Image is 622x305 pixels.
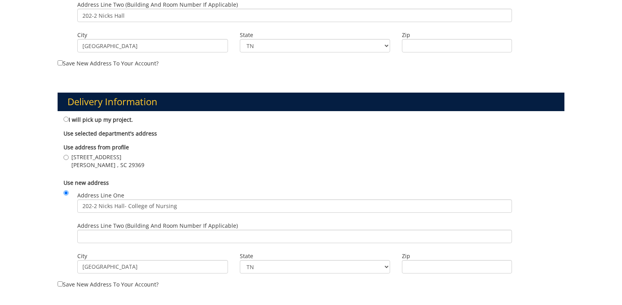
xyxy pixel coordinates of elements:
[64,179,109,186] b: Use new address
[58,93,564,111] h3: Delivery Information
[77,1,512,22] label: Address Line Two (Building and Room Number if applicable)
[64,155,69,160] input: [STREET_ADDRESS] [PERSON_NAME] , SC 29369
[64,130,157,137] b: Use selected department's address
[77,31,228,39] label: City
[402,260,512,273] input: Zip
[77,230,512,243] input: Address Line Two (Building and Room Number if applicable)
[402,39,512,52] input: Zip
[71,161,144,169] span: [PERSON_NAME] , SC 29369
[64,143,129,151] b: Use address from profile
[77,252,228,260] label: City
[77,260,228,273] input: City
[77,9,512,22] input: Address Line Two (Building and Room Number if applicable)
[77,192,512,213] label: Address Line One
[240,31,390,39] label: State
[77,199,512,213] input: Address Line One
[77,39,228,52] input: City
[64,115,133,124] label: I will pick up my project.
[402,31,512,39] label: Zip
[64,117,69,122] input: I will pick up my project.
[71,153,144,161] span: [STREET_ADDRESS]
[402,252,512,260] label: Zip
[240,252,390,260] label: State
[77,222,512,243] label: Address Line Two (Building and Room Number if applicable)
[58,281,63,286] input: Save new address to your account?
[58,60,63,65] input: Save new address to your account?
